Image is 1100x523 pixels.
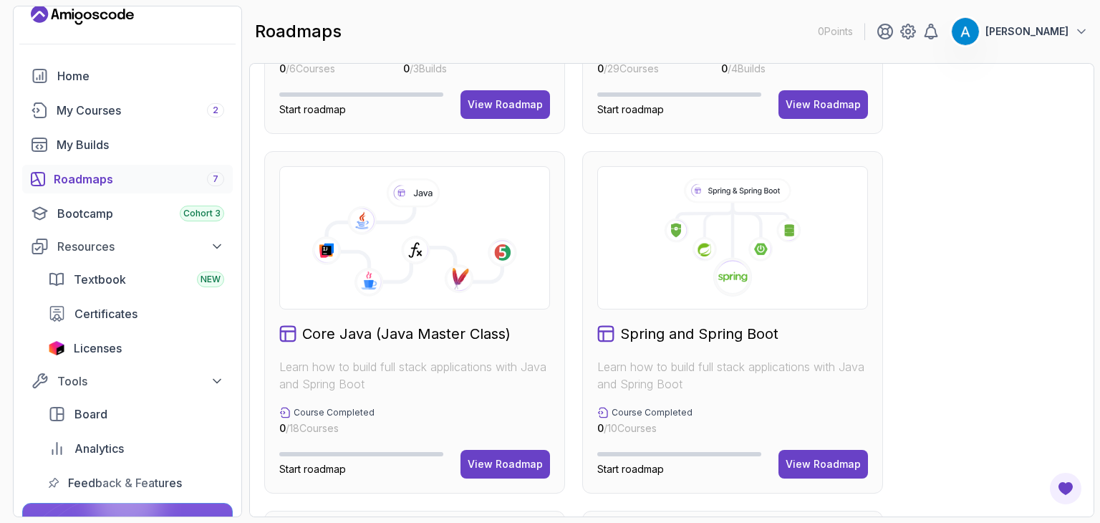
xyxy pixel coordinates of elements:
[31,4,134,27] a: Landing page
[612,407,693,418] p: Course Completed
[39,334,233,363] a: licenses
[201,274,221,285] span: NEW
[57,238,224,255] div: Resources
[22,130,233,159] a: builds
[74,340,122,357] span: Licenses
[951,17,1089,46] button: user profile image[PERSON_NAME]
[57,373,224,390] div: Tools
[279,62,375,76] p: / 6 Courses
[778,90,868,119] button: View Roadmap
[39,265,233,294] a: textbook
[279,358,550,393] p: Learn how to build full stack applications with Java and Spring Boot
[68,474,182,491] span: Feedback & Features
[786,457,861,471] div: View Roadmap
[279,103,346,115] span: Start roadmap
[74,406,107,423] span: Board
[22,199,233,228] a: bootcamp
[57,136,224,153] div: My Builds
[597,103,664,115] span: Start roadmap
[54,171,224,188] div: Roadmaps
[279,421,375,436] p: / 18 Courses
[22,234,233,259] button: Resources
[1048,471,1083,506] button: Open Feedback Button
[48,341,65,355] img: jetbrains icon
[620,324,778,344] h2: Spring and Spring Boot
[213,173,218,185] span: 7
[597,62,604,75] span: 0
[721,62,728,75] span: 0
[22,165,233,193] a: roadmaps
[294,407,375,418] p: Course Completed
[74,271,126,288] span: Textbook
[721,62,811,76] p: / 4 Builds
[597,463,664,475] span: Start roadmap
[468,457,543,471] div: View Roadmap
[255,20,342,43] h2: roadmaps
[39,299,233,328] a: certificates
[39,400,233,428] a: board
[302,324,511,344] h2: Core Java (Java Master Class)
[22,368,233,394] button: Tools
[403,62,410,75] span: 0
[57,205,224,222] div: Bootcamp
[597,358,868,393] p: Learn how to build full stack applications with Java and Spring Boot
[183,208,221,219] span: Cohort 3
[952,18,979,45] img: user profile image
[403,62,493,76] p: / 3 Builds
[213,105,218,116] span: 2
[786,97,861,112] div: View Roadmap
[57,102,224,119] div: My Courses
[22,96,233,125] a: courses
[460,90,550,119] button: View Roadmap
[39,434,233,463] a: analytics
[778,450,868,479] button: View Roadmap
[39,469,233,497] a: feedback
[985,24,1068,39] p: [PERSON_NAME]
[460,450,550,479] button: View Roadmap
[468,97,543,112] div: View Roadmap
[279,463,346,475] span: Start roadmap
[597,421,693,436] p: / 10 Courses
[818,24,853,39] p: 0 Points
[279,422,286,434] span: 0
[57,67,224,85] div: Home
[597,62,693,76] p: / 29 Courses
[74,440,124,457] span: Analytics
[22,62,233,90] a: home
[279,62,286,75] span: 0
[74,305,137,322] span: Certificates
[597,422,604,434] span: 0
